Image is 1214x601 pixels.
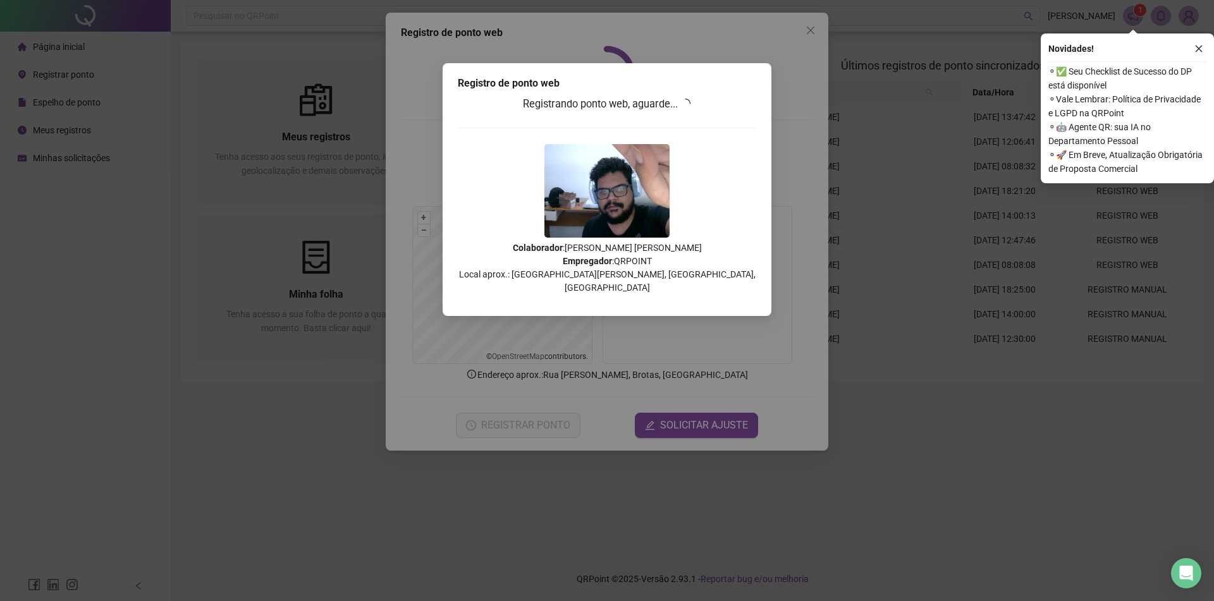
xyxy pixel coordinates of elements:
span: ⚬ 🚀 Em Breve, Atualização Obrigatória de Proposta Comercial [1048,148,1206,176]
span: ⚬ 🤖 Agente QR: sua IA no Departamento Pessoal [1048,120,1206,148]
div: Open Intercom Messenger [1171,558,1201,588]
span: ⚬ ✅ Seu Checklist de Sucesso do DP está disponível [1048,64,1206,92]
span: ⚬ Vale Lembrar: Política de Privacidade e LGPD na QRPoint [1048,92,1206,120]
img: 9k= [544,144,670,238]
span: loading [680,97,692,109]
span: close [1194,44,1203,53]
div: Registro de ponto web [458,76,756,91]
strong: Empregador [563,256,612,266]
strong: Colaborador [513,243,563,253]
p: : [PERSON_NAME] [PERSON_NAME] : QRPOINT Local aprox.: [GEOGRAPHIC_DATA][PERSON_NAME], [GEOGRAPHIC... [458,241,756,294]
span: Novidades ! [1048,42,1094,56]
h3: Registrando ponto web, aguarde... [458,96,756,112]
